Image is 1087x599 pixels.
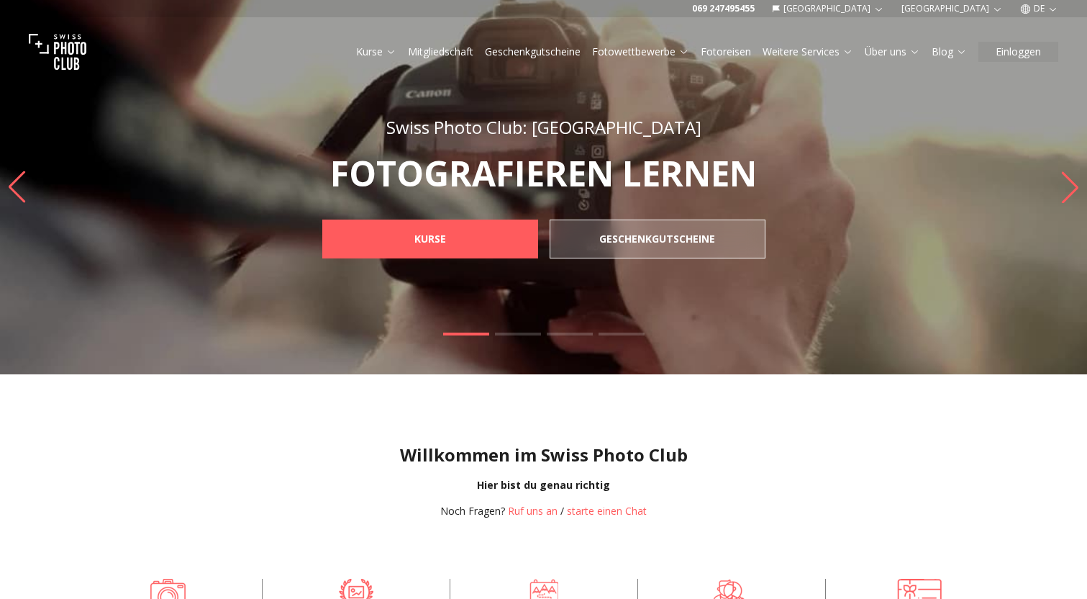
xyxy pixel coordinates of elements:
button: Fotoreisen [695,42,757,62]
div: Hier bist du genau richtig [12,478,1075,492]
a: KURSE [322,220,538,258]
button: Einloggen [978,42,1058,62]
button: Weitere Services [757,42,859,62]
span: Swiss Photo Club: [GEOGRAPHIC_DATA] [386,115,701,139]
button: starte einen Chat [567,504,647,518]
button: Mitgliedschaft [402,42,479,62]
a: Fotowettbewerbe [592,45,689,59]
button: Geschenkgutscheine [479,42,586,62]
img: Swiss photo club [29,23,86,81]
a: 069 247495455 [692,3,755,14]
a: Blog [932,45,967,59]
a: Mitgliedschaft [408,45,473,59]
a: GESCHENKGUTSCHEINE [550,220,765,258]
b: GESCHENKGUTSCHEINE [599,232,715,246]
span: Noch Fragen? [440,504,505,518]
a: Geschenkgutscheine [485,45,581,59]
button: Blog [926,42,973,62]
button: Über uns [859,42,926,62]
div: / [440,504,647,518]
a: Kurse [356,45,396,59]
h1: Willkommen im Swiss Photo Club [12,443,1075,467]
b: KURSE [414,232,446,246]
a: Fotoreisen [701,45,751,59]
a: Über uns [865,45,920,59]
button: Fotowettbewerbe [586,42,695,62]
a: Weitere Services [763,45,853,59]
button: Kurse [350,42,402,62]
a: Ruf uns an [508,504,558,518]
p: FOTOGRAFIEREN LERNEN [291,156,797,191]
